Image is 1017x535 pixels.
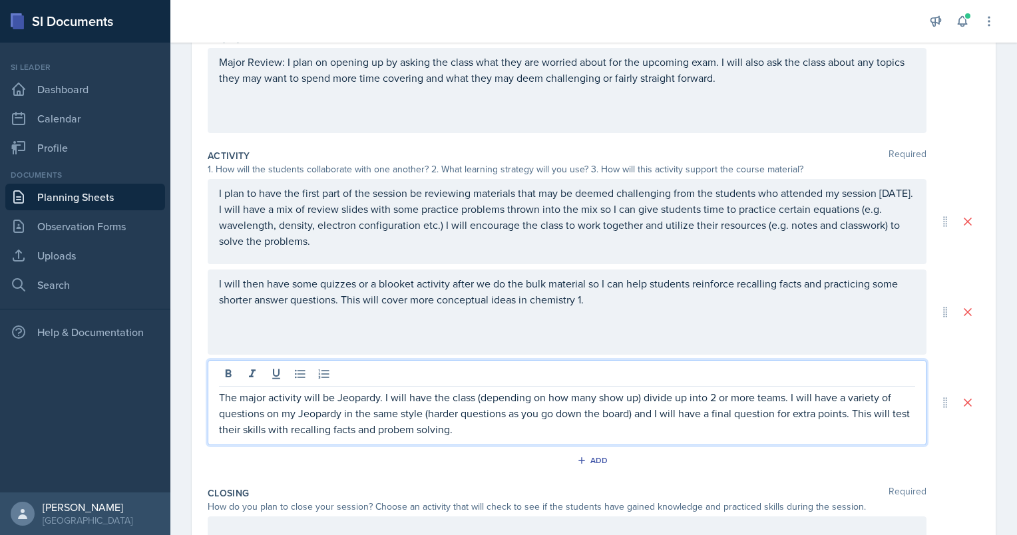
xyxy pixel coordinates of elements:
div: [PERSON_NAME] [43,500,132,514]
div: 1. How will the students collaborate with one another? 2. What learning strategy will you use? 3.... [208,162,926,176]
button: Add [572,450,616,470]
span: Required [889,486,926,500]
a: Observation Forms [5,213,165,240]
a: Planning Sheets [5,184,165,210]
p: Major Review: I plan on opening up by asking the class what they are worried about for the upcomi... [219,54,915,86]
a: Calendar [5,105,165,132]
a: Profile [5,134,165,161]
span: Required [889,149,926,162]
div: Help & Documentation [5,319,165,345]
label: Activity [208,149,250,162]
p: The major activity will be Jeopardy. I will have the class (depending on how many show up) divide... [219,389,915,437]
label: Closing [208,486,249,500]
a: Uploads [5,242,165,269]
p: I plan to have the first part of the session be reviewing materials that may be deemed challengin... [219,185,915,249]
div: Documents [5,169,165,181]
div: Si leader [5,61,165,73]
a: Dashboard [5,76,165,102]
div: [GEOGRAPHIC_DATA] [43,514,132,527]
p: I will then have some quizzes or a blooket activity after we do the bulk material so I can help s... [219,275,915,307]
a: Search [5,271,165,298]
div: Add [580,455,608,466]
div: How do you plan to close your session? Choose an activity that will check to see if the students ... [208,500,926,514]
